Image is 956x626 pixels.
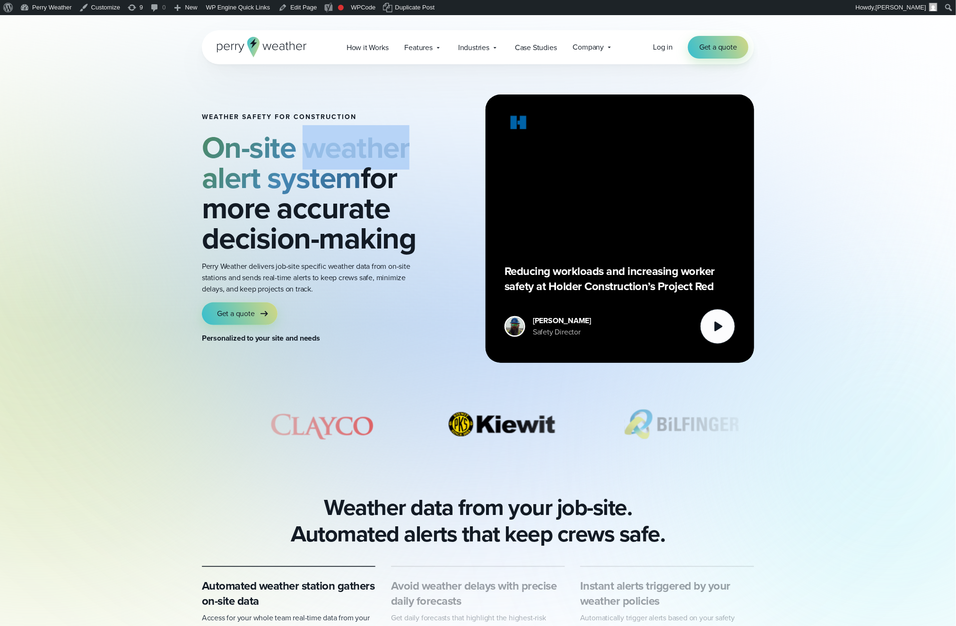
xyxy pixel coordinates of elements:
[291,494,665,547] h2: Weather data from your job-site. Automated alerts that keep crews safe.
[202,333,320,343] strong: Personalized to your site and needs
[202,125,409,200] strong: On-site weather alert system
[507,38,565,57] a: Case Studies
[202,113,423,121] h1: Weather safety for Construction
[653,42,673,53] a: Log in
[688,36,748,59] a: Get a quote
[653,42,673,52] span: Log in
[573,42,604,53] span: Company
[458,42,489,53] span: Industries
[391,578,565,609] h3: Avoid weather delays with precise daily forecasts
[533,315,591,326] div: [PERSON_NAME]
[338,5,344,10] div: Needs improvement
[255,401,389,448] div: 5 of 8
[506,317,524,335] img: Merco Chantres Headshot
[347,42,389,53] span: How it Works
[504,264,735,294] p: Reducing workloads and increasing worker safety at Holder Construction’s Project Red
[339,38,397,57] a: How it Works
[405,42,433,53] span: Features
[615,401,749,448] img: Bilfinger.svg
[533,326,591,338] div: Safety Director
[202,302,278,325] a: Get a quote
[580,578,754,609] h3: Instant alerts triggered by your weather policies
[699,42,737,53] span: Get a quote
[217,308,255,319] span: Get a quote
[75,401,209,448] div: 4 of 8
[876,4,926,11] span: [PERSON_NAME]
[202,401,754,453] div: slideshow
[202,132,423,253] h2: for more accurate decision-making
[255,401,389,448] img: Clayco.svg
[504,113,533,135] img: Holder.svg
[202,578,376,609] h3: Automated weather station gathers on-site data
[202,261,423,295] p: Perry Weather delivers job-site specific weather data from on-site stations and sends real-time a...
[435,401,569,448] div: 6 of 8
[515,42,557,53] span: Case Studies
[615,401,749,448] div: 7 of 8
[75,401,209,448] img: McCarthy.svg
